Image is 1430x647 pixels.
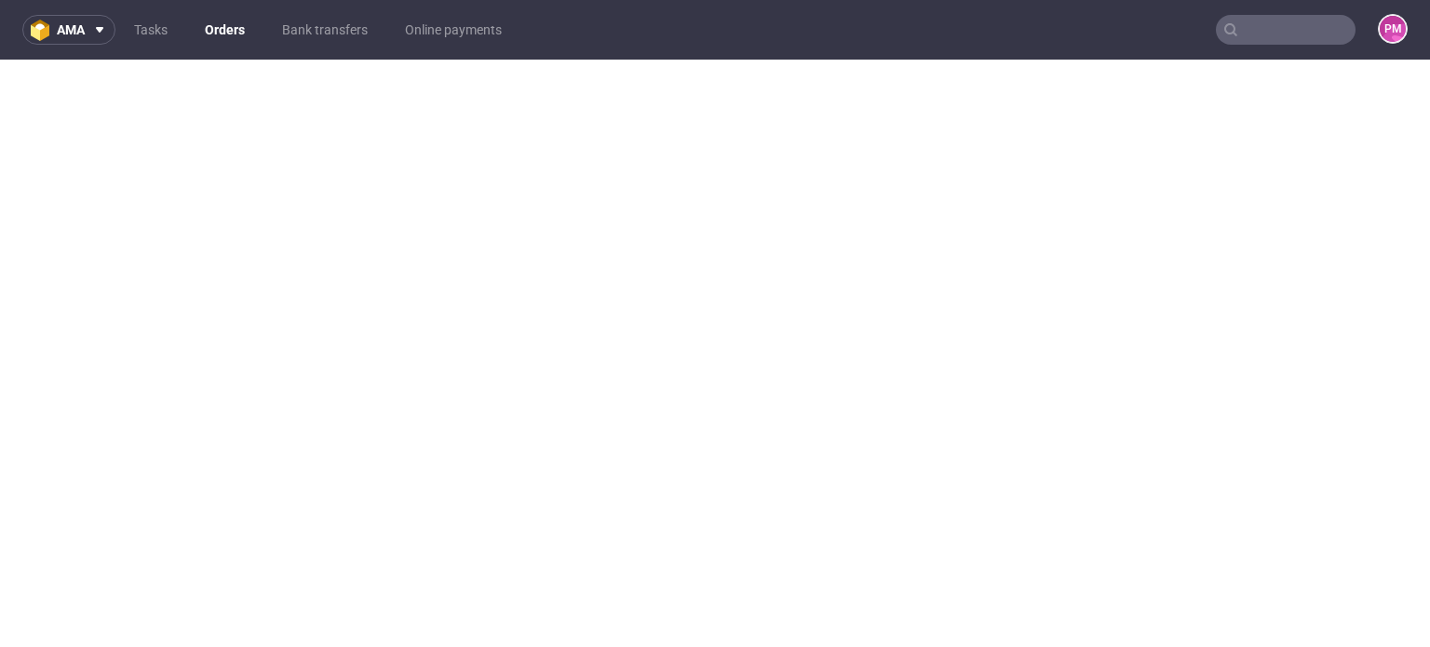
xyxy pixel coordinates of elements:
a: Orders [194,15,256,45]
button: ama [22,15,115,45]
a: Bank transfers [271,15,379,45]
figcaption: PM [1380,16,1406,42]
a: Online payments [394,15,513,45]
span: ama [57,23,85,36]
a: Tasks [123,15,179,45]
img: logo [31,20,57,41]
